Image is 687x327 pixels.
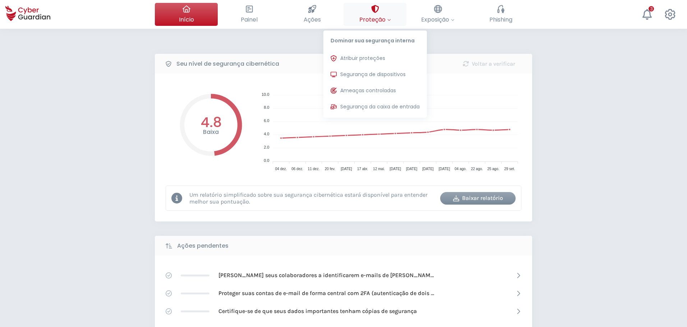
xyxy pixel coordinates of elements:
button: Atribuir proteções [323,51,427,66]
tspan: 06 dez. [291,167,303,171]
button: Segurança de dispositivos [323,67,427,82]
p: Um relatório simplificado sobre sua segurança cibernética estará disponível para entender melhor ... [189,191,435,205]
tspan: 17 abr. [357,167,368,171]
span: Atribuir proteções [340,55,385,62]
tspan: 04 ago. [455,167,466,171]
tspan: 20 fev. [325,167,335,171]
span: Ações [304,15,321,24]
button: Phishing [469,3,532,26]
tspan: 6.0 [264,118,269,123]
tspan: 29 set. [504,167,515,171]
tspan: 25 ago. [487,167,499,171]
span: Segurança de dispositivos [340,71,406,78]
p: Proteger suas contas de e-mail de forma central com 2FA (autenticação de dois passos) [218,289,434,297]
span: Phishing [489,15,512,24]
div: Voltar a verificar [457,60,521,68]
span: Exposição [421,15,455,24]
p: Dominar sua segurança interna [323,31,427,48]
tspan: 22 ago. [471,167,483,171]
tspan: 8.0 [264,105,269,109]
button: Ações [281,3,343,26]
span: Ameaças controladas [340,87,396,94]
span: Painel [241,15,258,24]
span: Início [179,15,194,24]
button: ProteçãoDominar sua segurança internaAtribuir proteçõesSegurança de dispositivosAmeaças controlad... [343,3,406,26]
tspan: 10.0 [262,92,269,97]
tspan: 4.0 [264,132,269,136]
button: Segurança da caixa de entrada [323,100,427,114]
b: Seu nível de segurança cibernética [176,60,279,68]
button: Início [155,3,218,26]
tspan: 04 dez. [275,167,287,171]
p: Certifique-se de que seus dados importantes tenham cópias de segurança [218,307,417,315]
tspan: [DATE] [389,167,401,171]
div: Baixar relatório [446,194,510,202]
tspan: 11 dez. [308,167,320,171]
button: Exposição [406,3,469,26]
div: 3 [649,6,654,11]
span: Segurança da caixa de entrada [340,103,420,111]
tspan: [DATE] [422,167,434,171]
tspan: [DATE] [406,167,418,171]
b: Ações pendentes [177,242,229,250]
tspan: 2.0 [264,145,269,149]
button: Ameaças controladas [323,84,427,98]
button: Baixar relatório [440,192,516,205]
tspan: [DATE] [341,167,352,171]
tspan: 12 mai. [373,167,385,171]
tspan: [DATE] [439,167,450,171]
button: Voltar a verificar [451,57,527,70]
p: [PERSON_NAME] seus colaboradores a identificarem e-mails de [PERSON_NAME] [218,271,434,279]
tspan: 0.0 [264,158,269,163]
span: Proteção [359,15,391,24]
button: Painel [218,3,281,26]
